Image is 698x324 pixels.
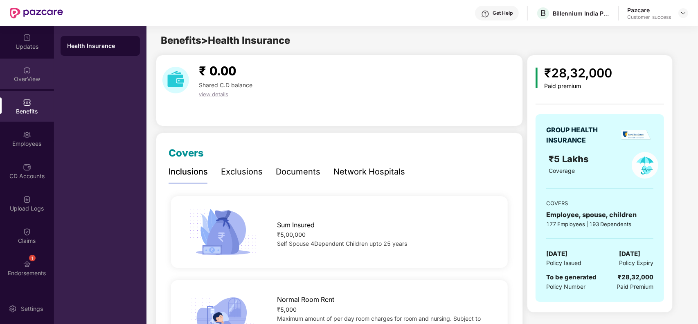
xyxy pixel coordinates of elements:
[162,67,189,93] img: download
[277,295,334,305] span: Normal Room Rent
[632,152,658,179] img: policyIcon
[23,292,31,301] img: svg+xml;base64,PHN2ZyBpZD0iTXlfT3JkZXJzIiBkYXRhLW5hbWU9Ik15IE9yZGVycyIgeG1sbnM9Imh0dHA6Ly93d3cudz...
[169,165,208,178] div: Inclusions
[23,34,31,42] img: svg+xml;base64,PHN2ZyBpZD0iVXBkYXRlZCIgeG1sbnM9Imh0dHA6Ly93d3cudzMub3JnLzIwMDAvc3ZnIiB3aWR0aD0iMj...
[186,206,260,258] img: icon
[29,255,36,261] div: 1
[23,228,31,236] img: svg+xml;base64,PHN2ZyBpZD0iQ2xhaW0iIHhtbG5zPSJodHRwOi8vd3d3LnczLm9yZy8yMDAwL3N2ZyIgd2lkdGg9IjIwIi...
[199,82,252,88] span: Shared C.D balance
[680,10,687,16] img: svg+xml;base64,PHN2ZyBpZD0iRHJvcGRvd24tMzJ4MzIiIHhtbG5zPSJodHRwOi8vd3d3LnczLm9yZy8yMDAwL3N2ZyIgd2...
[199,63,236,78] span: ₹ 0.00
[549,167,575,174] span: Coverage
[544,83,612,90] div: Paid premium
[9,305,17,313] img: svg+xml;base64,PHN2ZyBpZD0iU2V0dGluZy0yMHgyMCIgeG1sbnM9Imh0dHA6Ly93d3cudzMub3JnLzIwMDAvc3ZnIiB3aW...
[546,283,585,290] span: Policy Number
[621,130,651,140] img: insurerLogo
[546,273,597,281] span: To be generated
[221,165,263,178] div: Exclusions
[333,165,405,178] div: Network Hospitals
[277,305,493,314] div: ₹5,000
[544,63,612,83] div: ₹28,32,000
[617,282,653,291] span: Paid Premium
[619,258,653,267] span: Policy Expiry
[277,230,493,239] div: ₹5,00,000
[199,91,228,97] span: view details
[627,14,671,20] div: Customer_success
[536,68,538,88] img: icon
[23,66,31,74] img: svg+xml;base64,PHN2ZyBpZD0iSG9tZSIgeG1sbnM9Imh0dHA6Ly93d3cudzMub3JnLzIwMDAvc3ZnIiB3aWR0aD0iMjAiIG...
[546,199,653,207] div: COVERS
[23,163,31,171] img: svg+xml;base64,PHN2ZyBpZD0iQ0RfQWNjb3VudHMiIGRhdGEtbmFtZT0iQ0QgQWNjb3VudHMiIHhtbG5zPSJodHRwOi8vd3...
[23,195,31,204] img: svg+xml;base64,PHN2ZyBpZD0iVXBsb2FkX0xvZ3MiIGRhdGEtbmFtZT0iVXBsb2FkIExvZ3MiIHhtbG5zPSJodHRwOi8vd3...
[619,249,640,259] span: [DATE]
[546,210,653,220] div: Employee, spouse, children
[67,42,133,50] div: Health Insurance
[553,9,610,17] div: Billennium India Private Limited
[277,220,315,230] span: Sum Insured
[540,8,546,18] span: B
[493,10,513,16] div: Get Help
[549,154,591,164] span: ₹5 Lakhs
[161,34,290,46] span: Benefits > Health Insurance
[18,305,45,313] div: Settings
[546,125,618,145] div: GROUP HEALTH INSURANCE
[618,272,653,282] div: ₹28,32,000
[546,258,581,267] span: Policy Issued
[23,131,31,139] img: svg+xml;base64,PHN2ZyBpZD0iRW1wbG95ZWVzIiB4bWxucz0iaHR0cDovL3d3dy53My5vcmcvMjAwMC9zdmciIHdpZHRoPS...
[277,240,407,247] span: Self Spouse 4Dependent Children upto 25 years
[10,8,63,18] img: New Pazcare Logo
[546,220,653,228] div: 177 Employees | 193 Dependents
[23,98,31,106] img: svg+xml;base64,PHN2ZyBpZD0iQmVuZWZpdHMiIHhtbG5zPSJodHRwOi8vd3d3LnczLm9yZy8yMDAwL3N2ZyIgd2lkdGg9Ij...
[627,6,671,14] div: Pazcare
[169,147,204,159] span: Covers
[23,260,31,268] img: svg+xml;base64,PHN2ZyBpZD0iRW5kb3JzZW1lbnRzIiB4bWxucz0iaHR0cDovL3d3dy53My5vcmcvMjAwMC9zdmciIHdpZH...
[546,249,567,259] span: [DATE]
[276,165,320,178] div: Documents
[481,10,489,18] img: svg+xml;base64,PHN2ZyBpZD0iSGVscC0zMngzMiIgeG1sbnM9Imh0dHA6Ly93d3cudzMub3JnLzIwMDAvc3ZnIiB3aWR0aD...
